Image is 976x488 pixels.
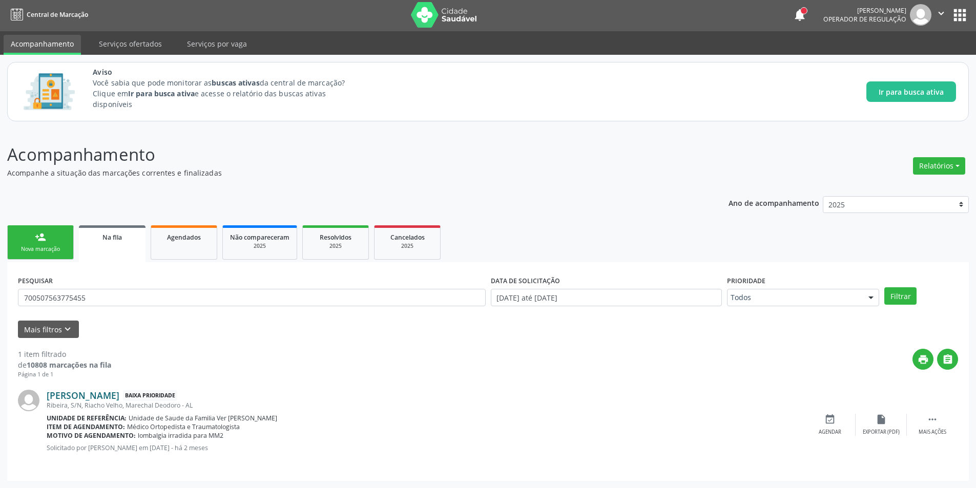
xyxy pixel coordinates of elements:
[35,231,46,243] div: person_add
[819,429,841,436] div: Agendar
[18,390,39,411] img: img
[729,196,819,209] p: Ano de acompanhamento
[931,4,951,26] button: 
[727,273,765,289] label: Prioridade
[320,233,351,242] span: Resolvidos
[918,354,929,365] i: print
[7,6,88,23] a: Central de Marcação
[212,78,259,88] strong: buscas ativas
[47,443,804,452] p: Solicitado por [PERSON_NAME] em [DATE] - há 2 meses
[390,233,425,242] span: Cancelados
[863,429,900,436] div: Exportar (PDF)
[18,321,79,338] button: Mais filtroskeyboard_arrow_down
[824,414,836,425] i: event_available
[942,354,953,365] i: 
[18,359,111,370] div: de
[129,414,277,422] span: Unidade de Saude da Familia Ver [PERSON_NAME]
[18,289,486,306] input: Nome, CNS
[27,10,88,19] span: Central de Marcação
[4,35,81,55] a: Acompanhamento
[62,324,73,335] i: keyboard_arrow_down
[18,370,111,379] div: Página 1 de 1
[491,289,722,306] input: Selecione um intervalo
[102,233,122,242] span: Na fila
[951,6,969,24] button: apps
[910,4,931,26] img: img
[47,431,136,440] b: Motivo de agendamento:
[92,35,169,53] a: Serviços ofertados
[731,292,858,303] span: Todos
[230,242,289,250] div: 2025
[167,233,201,242] span: Agendados
[128,89,195,98] strong: Ir para busca ativa
[47,390,119,401] a: [PERSON_NAME]
[927,414,938,425] i: 
[919,429,946,436] div: Mais ações
[879,87,944,97] span: Ir para busca ativa
[936,8,947,19] i: 
[823,6,906,15] div: [PERSON_NAME]
[18,349,111,359] div: 1 item filtrado
[7,167,680,178] p: Acompanhe a situação das marcações correntes e finalizadas
[138,431,223,440] span: lombalgia irradida para MM2
[47,422,125,431] b: Item de agendamento:
[912,349,933,370] button: print
[15,245,66,253] div: Nova marcação
[47,414,127,422] b: Unidade de referência:
[310,242,361,250] div: 2025
[937,349,958,370] button: 
[7,142,680,167] p: Acompanhamento
[123,390,177,401] span: Baixa Prioridade
[20,69,78,115] img: Imagem de CalloutCard
[866,81,956,102] button: Ir para busca ativa
[93,77,364,110] p: Você sabia que pode monitorar as da central de marcação? Clique em e acesse o relatório das busca...
[127,422,240,431] span: Médico Ortopedista e Traumatologista
[93,67,364,77] span: Aviso
[823,15,906,24] span: Operador de regulação
[491,273,560,289] label: DATA DE SOLICITAÇÃO
[382,242,433,250] div: 2025
[884,287,917,305] button: Filtrar
[27,360,111,370] strong: 10808 marcações na fila
[876,414,887,425] i: insert_drive_file
[47,401,804,410] div: Ribeira, S/N, Riacho Velho, Marechal Deodoro - AL
[180,35,254,53] a: Serviços por vaga
[793,8,807,22] button: notifications
[913,157,965,175] button: Relatórios
[230,233,289,242] span: Não compareceram
[18,273,53,289] label: PESQUISAR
